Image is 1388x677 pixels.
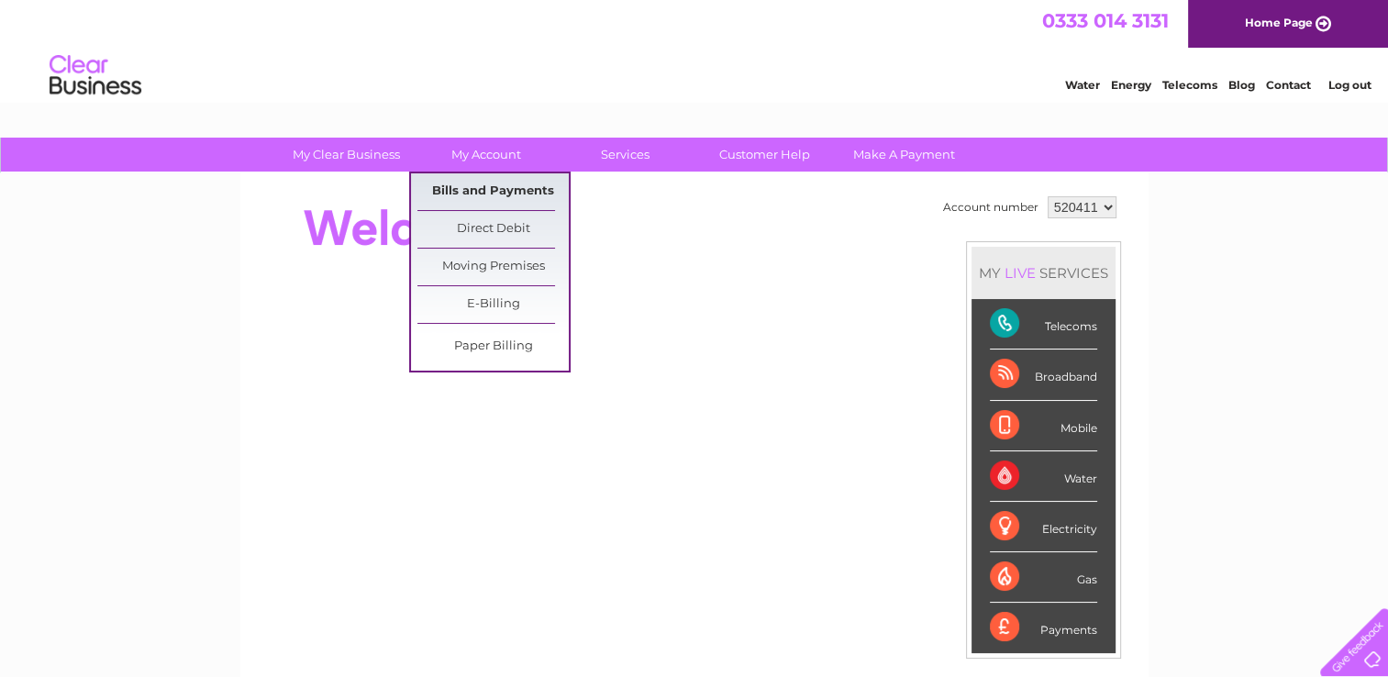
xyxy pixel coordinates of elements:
div: Mobile [990,401,1097,451]
div: LIVE [1001,264,1039,282]
a: My Account [410,138,561,172]
a: Services [550,138,701,172]
a: Contact [1266,78,1311,92]
div: Telecoms [990,299,1097,350]
div: Payments [990,603,1097,652]
a: Blog [1228,78,1255,92]
a: Moving Premises [417,249,569,285]
a: Water [1065,78,1100,92]
div: Electricity [990,502,1097,552]
div: Water [990,451,1097,502]
a: Paper Billing [417,328,569,365]
a: 0333 014 3131 [1042,9,1169,32]
div: MY SERVICES [972,247,1116,299]
a: Log out [1327,78,1371,92]
td: Account number [938,192,1043,223]
a: Telecoms [1162,78,1217,92]
a: Customer Help [689,138,840,172]
a: My Clear Business [271,138,422,172]
a: Energy [1111,78,1151,92]
a: Direct Debit [417,211,569,248]
a: Bills and Payments [417,173,569,210]
div: Gas [990,552,1097,603]
div: Broadband [990,350,1097,400]
a: Make A Payment [828,138,980,172]
a: E-Billing [417,286,569,323]
div: Clear Business is a trading name of Verastar Limited (registered in [GEOGRAPHIC_DATA] No. 3667643... [261,10,1128,89]
img: logo.png [49,48,142,104]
